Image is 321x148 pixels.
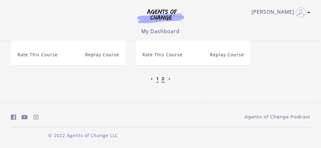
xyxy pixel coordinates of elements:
a: https://www.facebook.com/groups/aswbtestprep (Open in a new window) [11,113,16,122]
a: Live Event (8/8/25) Ecological Systems Theory and Maternal Health A...: Rate This Course [136,45,182,65]
a: Toggle menu [251,7,307,17]
a: Live Event: Ecological Systems Theory and Maternal Health Addressin...: Resume Course [85,45,125,65]
i: https://www.instagram.com/agentsofchangeprep/ (Open in a new window) [33,114,39,120]
a: Live Event: Ecological Systems Theory and Maternal Health Addressin...: Rate This Course [11,45,58,65]
a: https://www.youtube.com/c/AgentsofChangeTestPrepbyMeaganMitchell (Open in a new window) [22,113,28,122]
a: Agents of Change Podcast [245,114,310,120]
a: My Dashboard [141,28,180,35]
i: https://www.youtube.com/c/AgentsofChangeTestPrepbyMeaganMitchell (Open in a new window) [22,114,28,120]
a: 2 [162,76,164,81]
a: 1 [157,76,158,81]
a: Next page [167,76,172,81]
img: Agents of Change Logo [131,9,191,23]
a: https://www.instagram.com/agentsofchangeprep/ (Open in a new window) [33,113,39,122]
a: Live Event (8/8/25) Ecological Systems Theory and Maternal Health A...: Resume Course [210,45,250,65]
p: © 2022 Agents of Change LLC [11,132,156,139]
i: https://www.facebook.com/groups/aswbtestprep (Open in a new window) [11,114,16,120]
